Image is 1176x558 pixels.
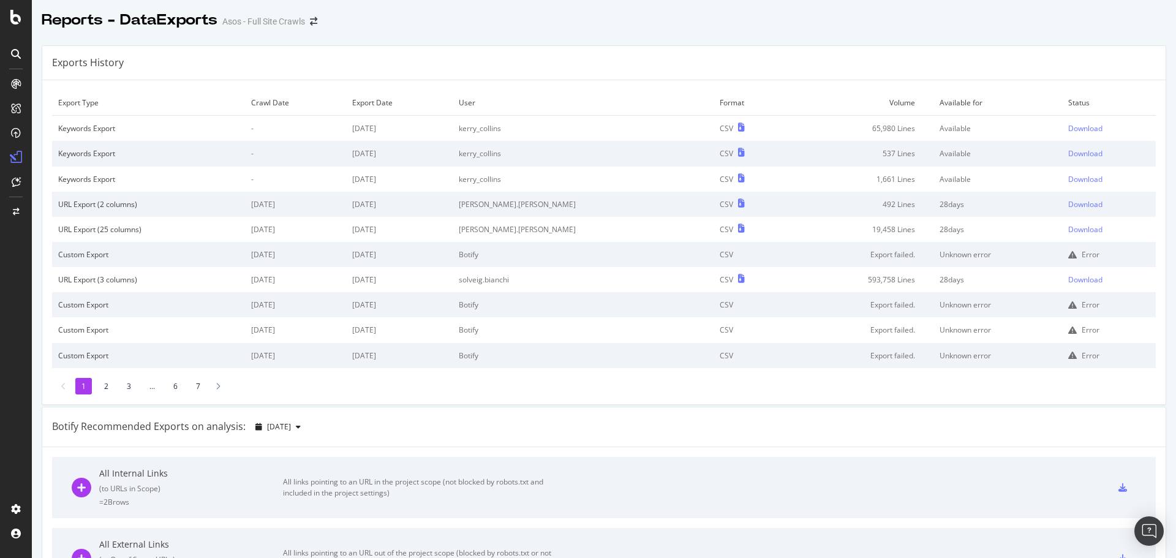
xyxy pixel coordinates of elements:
span: 2025 Aug. 19th [267,421,291,432]
div: csv-export [1118,483,1127,492]
td: Export failed. [789,343,933,368]
td: [DATE] [346,217,453,242]
div: CSV [720,199,733,209]
div: arrow-right-arrow-left [310,17,317,26]
td: Format [714,90,789,116]
td: [DATE] [346,317,453,342]
td: kerry_collins [453,141,714,166]
div: URL Export (3 columns) [58,274,239,285]
td: [DATE] [346,267,453,292]
a: Download [1068,199,1150,209]
div: = 2B rows [99,497,283,507]
div: All links pointing to an URL in the project scope (not blocked by robots.txt and included in the ... [283,477,559,499]
div: Exports History [52,56,124,70]
td: Unknown error [933,317,1062,342]
td: - [245,116,346,141]
div: Keywords Export [58,174,239,184]
td: Status [1062,90,1156,116]
div: Custom Export [58,325,239,335]
a: Download [1068,123,1150,134]
div: Custom Export [58,350,239,361]
li: 1 [75,378,92,394]
div: CSV [720,174,733,184]
td: [PERSON_NAME].[PERSON_NAME] [453,217,714,242]
div: Asos - Full Site Crawls [222,15,305,28]
td: Export Type [52,90,245,116]
td: Botify [453,242,714,267]
td: 492 Lines [789,192,933,217]
td: [DATE] [346,116,453,141]
td: [DATE] [245,292,346,317]
td: CSV [714,317,789,342]
td: [DATE] [245,242,346,267]
li: 2 [98,378,115,394]
div: Error [1082,325,1099,335]
div: Error [1082,249,1099,260]
div: All External Links [99,538,283,551]
div: CSV [720,224,733,235]
div: Keywords Export [58,123,239,134]
td: [DATE] [346,192,453,217]
td: - [245,141,346,166]
td: kerry_collins [453,116,714,141]
td: Unknown error [933,242,1062,267]
li: 3 [121,378,137,394]
div: Available [940,148,1056,159]
div: CSV [720,148,733,159]
td: 28 days [933,217,1062,242]
td: Export Date [346,90,453,116]
td: 19,458 Lines [789,217,933,242]
td: 28 days [933,192,1062,217]
td: - [245,167,346,192]
td: Export failed. [789,292,933,317]
td: kerry_collins [453,167,714,192]
a: Download [1068,274,1150,285]
div: Open Intercom Messenger [1134,516,1164,546]
td: [PERSON_NAME].[PERSON_NAME] [453,192,714,217]
td: Available for [933,90,1062,116]
td: [DATE] [245,267,346,292]
div: Keywords Export [58,148,239,159]
td: 1,661 Lines [789,167,933,192]
div: URL Export (25 columns) [58,224,239,235]
div: Available [940,123,1056,134]
td: Unknown error [933,292,1062,317]
td: Volume [789,90,933,116]
div: Custom Export [58,249,239,260]
div: Download [1068,123,1102,134]
div: Custom Export [58,300,239,310]
div: Download [1068,148,1102,159]
td: [DATE] [346,242,453,267]
button: [DATE] [251,417,306,437]
td: solveig.bianchi [453,267,714,292]
td: 537 Lines [789,141,933,166]
div: Reports - DataExports [42,10,217,31]
td: Export failed. [789,242,933,267]
td: [DATE] [346,343,453,368]
td: [DATE] [346,141,453,166]
li: 7 [190,378,206,394]
td: [DATE] [245,343,346,368]
div: Error [1082,350,1099,361]
li: ... [143,378,161,394]
td: Botify [453,343,714,368]
div: Error [1082,300,1099,310]
div: Botify Recommended Exports on analysis: [52,420,246,434]
div: CSV [720,123,733,134]
td: Export failed. [789,317,933,342]
td: [DATE] [245,217,346,242]
li: 6 [167,378,184,394]
td: 65,980 Lines [789,116,933,141]
td: [DATE] [245,317,346,342]
td: CSV [714,242,789,267]
div: Download [1068,274,1102,285]
div: Download [1068,199,1102,209]
td: Botify [453,317,714,342]
div: Available [940,174,1056,184]
td: [DATE] [346,292,453,317]
div: All Internal Links [99,467,283,480]
div: URL Export (2 columns) [58,199,239,209]
td: Crawl Date [245,90,346,116]
div: Download [1068,174,1102,184]
td: 593,758 Lines [789,267,933,292]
